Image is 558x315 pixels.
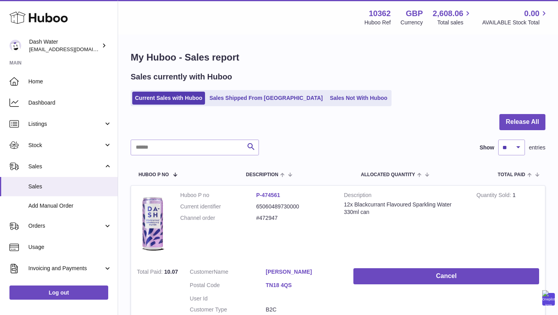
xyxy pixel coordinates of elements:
[529,144,545,151] span: entries
[207,92,325,105] a: Sales Shipped From [GEOGRAPHIC_DATA]
[361,172,415,177] span: ALLOCATED Quantity
[471,186,545,262] td: 1
[131,72,232,82] h2: Sales currently with Huboo
[256,214,332,222] dd: #472947
[190,282,266,291] dt: Postal Code
[137,269,164,277] strong: Total Paid
[480,144,494,151] label: Show
[406,8,423,19] strong: GBP
[180,192,256,199] dt: Huboo P no
[482,19,549,26] span: AVAILABLE Stock Total
[266,282,342,289] a: TN18 4QS
[246,172,278,177] span: Description
[437,19,472,26] span: Total sales
[29,38,100,53] div: Dash Water
[266,268,342,276] a: [PERSON_NAME]
[28,183,112,190] span: Sales
[28,99,112,107] span: Dashboard
[180,203,256,210] dt: Current identifier
[131,51,545,64] h1: My Huboo - Sales report
[28,120,103,128] span: Listings
[180,214,256,222] dt: Channel order
[190,306,266,313] dt: Customer Type
[477,192,513,200] strong: Quantity Sold
[9,286,108,300] a: Log out
[9,40,21,52] img: bea@dash-water.com
[132,92,205,105] a: Current Sales with Huboo
[433,8,464,19] span: 2,608.06
[524,8,540,19] span: 0.00
[364,19,391,26] div: Huboo Ref
[137,192,168,254] img: 103621706197826.png
[266,306,342,313] dd: B2C
[433,8,473,26] a: 2,608.06 Total sales
[164,269,178,275] span: 10.07
[401,19,423,26] div: Currency
[28,202,112,210] span: Add Manual Order
[369,8,391,19] strong: 10362
[28,243,112,251] span: Usage
[353,268,539,284] button: Cancel
[499,114,545,130] button: Release All
[29,46,116,52] span: [EMAIL_ADDRESS][DOMAIN_NAME]
[139,172,169,177] span: Huboo P no
[190,269,214,275] span: Customer
[344,201,465,216] div: 12x Blackcurrant Flavoured Sparkling Water 330ml can
[28,142,103,149] span: Stock
[28,222,103,230] span: Orders
[190,295,266,302] dt: User Id
[498,172,525,177] span: Total paid
[190,268,266,278] dt: Name
[28,78,112,85] span: Home
[28,163,103,170] span: Sales
[256,203,332,210] dd: 65060489730000
[482,8,549,26] a: 0.00 AVAILABLE Stock Total
[256,192,280,198] a: P-474561
[327,92,390,105] a: Sales Not With Huboo
[28,265,103,272] span: Invoicing and Payments
[344,192,465,201] strong: Description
